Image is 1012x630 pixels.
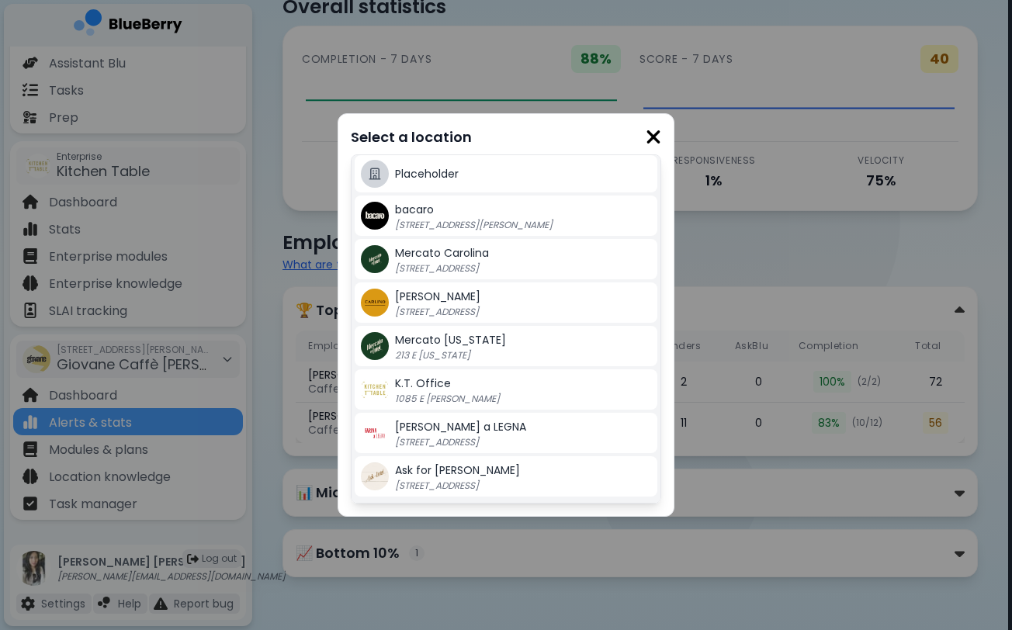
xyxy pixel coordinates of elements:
[361,419,389,447] img: company thumbnail
[361,462,389,490] img: company thumbnail
[395,479,589,492] p: [STREET_ADDRESS]
[361,289,389,317] img: company thumbnail
[395,349,589,362] p: 213 E [US_STATE]
[395,332,506,348] span: Mercato [US_STATE]
[646,126,661,147] img: close icon
[395,289,480,304] span: [PERSON_NAME]
[395,219,589,231] p: [STREET_ADDRESS][PERSON_NAME]
[361,202,389,230] img: company thumbnail
[395,393,589,405] p: 1085 E [PERSON_NAME]
[361,245,389,273] img: company thumbnail
[351,126,661,148] p: Select a location
[395,419,526,434] span: [PERSON_NAME] a LEGNA
[395,245,489,261] span: Mercato Carolina
[395,202,434,217] span: bacaro
[361,376,389,403] img: company thumbnail
[395,262,589,275] p: [STREET_ADDRESS]
[395,306,589,318] p: [STREET_ADDRESS]
[395,376,451,391] span: K.T. Office
[395,462,520,478] span: Ask for [PERSON_NAME]
[395,436,589,448] p: [STREET_ADDRESS]
[361,332,389,360] img: company thumbnail
[395,166,459,182] span: Placeholder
